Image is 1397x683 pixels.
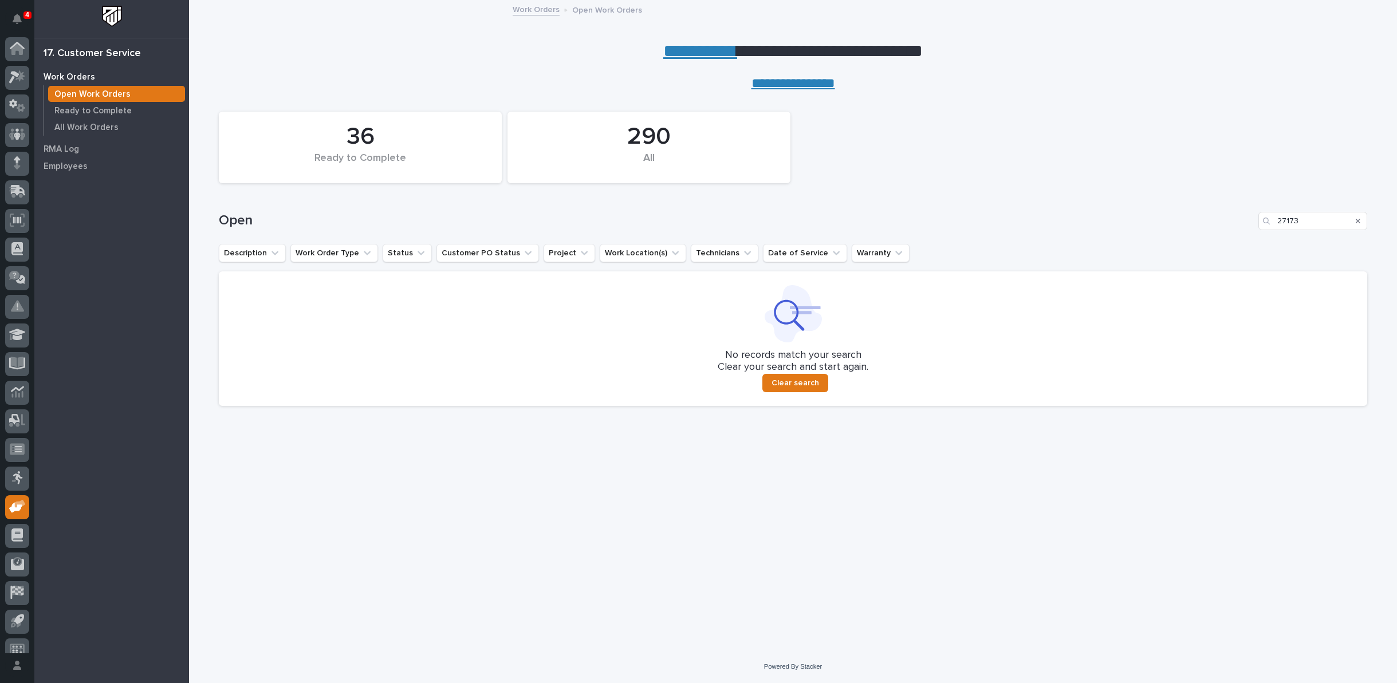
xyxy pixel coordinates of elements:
[763,244,847,262] button: Date of Service
[44,144,79,155] p: RMA Log
[1258,212,1367,230] input: Search
[54,89,131,100] p: Open Work Orders
[219,212,1254,229] h1: Open
[762,374,828,392] button: Clear search
[44,72,95,82] p: Work Orders
[44,161,88,172] p: Employees
[600,244,686,262] button: Work Location(s)
[25,11,29,19] p: 4
[436,244,539,262] button: Customer PO Status
[718,361,868,374] p: Clear your search and start again.
[5,7,29,31] button: Notifications
[44,48,141,60] div: 17. Customer Service
[513,2,560,15] a: Work Orders
[34,140,189,157] a: RMA Log
[238,152,482,176] div: Ready to Complete
[233,349,1353,362] p: No records match your search
[238,123,482,151] div: 36
[764,663,822,670] a: Powered By Stacker
[44,102,189,119] a: Ready to Complete
[527,152,771,176] div: All
[101,6,123,27] img: Workspace Logo
[290,244,378,262] button: Work Order Type
[34,157,189,175] a: Employees
[44,86,189,102] a: Open Work Orders
[44,119,189,135] a: All Work Orders
[383,244,432,262] button: Status
[772,378,819,388] span: Clear search
[14,14,29,32] div: Notifications4
[219,244,286,262] button: Description
[54,123,119,133] p: All Work Orders
[572,3,642,15] p: Open Work Orders
[527,123,771,151] div: 290
[34,68,189,85] a: Work Orders
[544,244,595,262] button: Project
[852,244,910,262] button: Warranty
[54,106,132,116] p: Ready to Complete
[691,244,758,262] button: Technicians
